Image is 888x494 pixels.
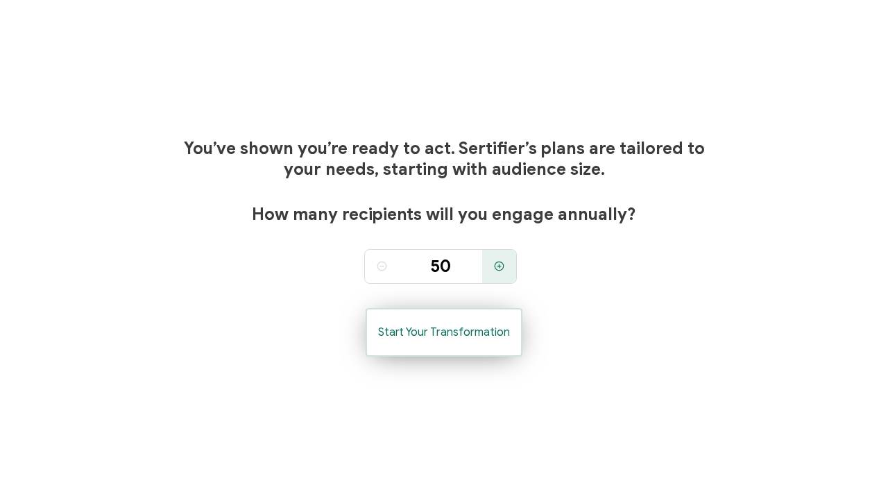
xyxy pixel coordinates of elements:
[178,138,710,180] h1: You’ve shown you’re ready to act. Sertifier’s plans are tailored to your needs, starting with aud...
[378,327,510,338] span: Start Your Transformation
[252,204,636,225] span: How many recipients will you engage annually?
[366,308,522,357] button: Start Your Transformation
[819,427,888,494] iframe: Chat Widget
